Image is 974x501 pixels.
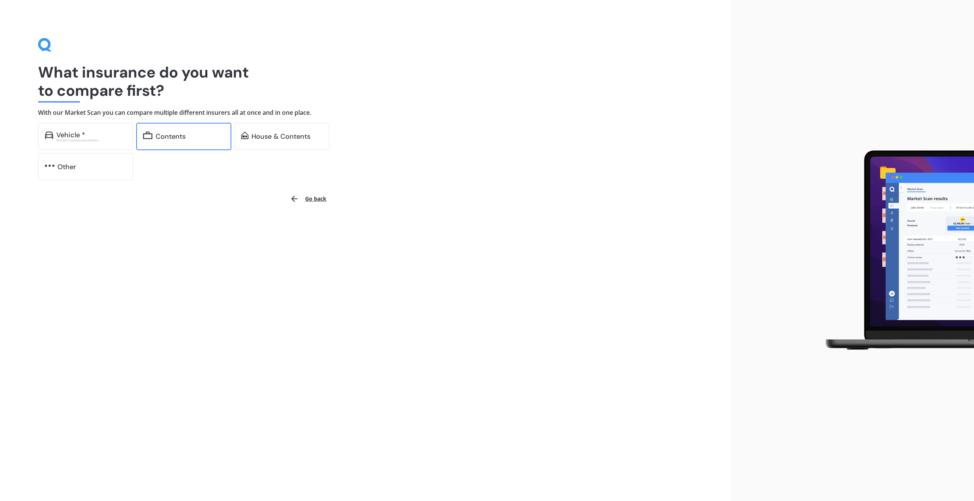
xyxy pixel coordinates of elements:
div: Excludes commercial vehicles [56,139,126,142]
img: laptop.webp [815,146,974,355]
img: home-and-contents.b802091223b8502ef2dd.svg [241,132,248,139]
div: Contents [156,133,186,140]
div: House & Contents [251,133,310,140]
button: Go back [285,190,331,208]
h4: With our Market Scan you can compare multiple different insurers all at once and in one place. [38,109,692,117]
img: car.f15378c7a67c060ca3f3.svg [45,132,53,139]
img: other.81dba5aafe580aa69f38.svg [45,162,54,170]
img: content.01f40a52572271636b6f.svg [143,132,153,139]
div: Vehicle * [56,131,85,139]
div: Other [57,163,76,171]
h1: What insurance do you want to compare first? [38,63,692,100]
